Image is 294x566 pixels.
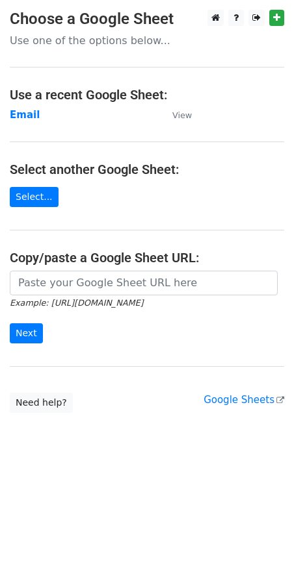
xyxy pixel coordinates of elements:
[10,187,59,207] a: Select...
[10,393,73,413] a: Need help?
[204,394,284,406] a: Google Sheets
[10,323,43,343] input: Next
[10,87,284,103] h4: Use a recent Google Sheet:
[10,271,278,295] input: Paste your Google Sheet URL here
[172,110,192,120] small: View
[159,109,192,121] a: View
[10,298,143,308] small: Example: [URL][DOMAIN_NAME]
[10,34,284,47] p: Use one of the options below...
[10,109,40,121] a: Email
[10,162,284,177] h4: Select another Google Sheet:
[10,250,284,265] h4: Copy/paste a Google Sheet URL:
[10,10,284,29] h3: Choose a Google Sheet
